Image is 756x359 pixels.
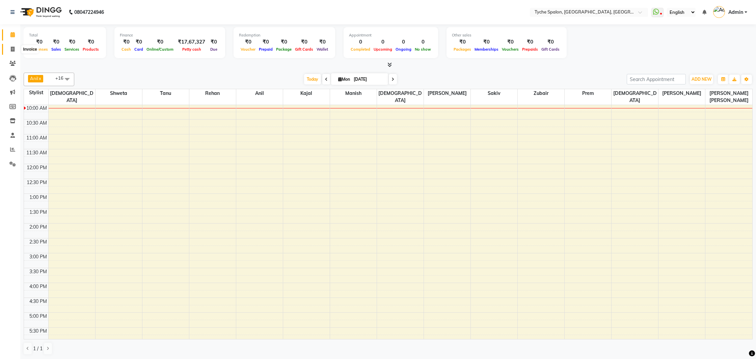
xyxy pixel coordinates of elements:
span: Mon [336,77,352,82]
div: ₹0 [520,38,540,46]
div: 4:00 PM [28,283,48,290]
input: Search Appointment [627,74,686,84]
span: [PERSON_NAME] [424,89,470,98]
div: ₹0 [120,38,133,46]
b: 08047224946 [74,3,104,22]
span: Due [209,47,219,52]
div: 10:00 AM [25,105,48,112]
span: Vouchers [500,47,520,52]
div: Invoice [21,45,38,53]
span: Package [274,47,293,52]
div: Redemption [239,32,330,38]
div: Finance [120,32,220,38]
div: ₹0 [452,38,473,46]
div: 12:00 PM [25,164,48,171]
div: ₹0 [81,38,101,46]
span: Cash [120,47,133,52]
div: 5:00 PM [28,313,48,320]
span: Sakiv [471,89,517,98]
button: ADD NEW [690,75,713,84]
div: ₹0 [257,38,274,46]
span: Gift Cards [540,47,561,52]
span: Voucher [239,47,257,52]
div: ₹17,67,327 [175,38,208,46]
span: Prepaid [257,47,274,52]
span: Rehan [189,89,236,98]
div: ₹0 [315,38,330,46]
img: logo [17,3,63,22]
div: 4:30 PM [28,298,48,305]
div: Other sales [452,32,561,38]
span: Gift Cards [293,47,315,52]
div: 2:30 PM [28,238,48,246]
div: Appointment [349,32,433,38]
span: No show [413,47,433,52]
a: x [38,76,41,81]
div: ₹0 [473,38,500,46]
div: 11:00 AM [25,134,48,142]
div: ₹0 [208,38,220,46]
span: [DEMOGRAPHIC_DATA] [49,89,95,105]
span: Prem [565,89,611,98]
span: Completed [349,47,372,52]
span: [DEMOGRAPHIC_DATA] [377,89,424,105]
div: ₹0 [29,38,50,46]
span: Anil [30,76,38,81]
span: Petty cash [181,47,203,52]
span: Zubair [518,89,564,98]
div: ₹0 [63,38,81,46]
span: [PERSON_NAME] [PERSON_NAME] [705,89,752,105]
span: [DEMOGRAPHIC_DATA] [612,89,658,105]
div: Total [29,32,101,38]
div: ₹0 [540,38,561,46]
span: Wallet [315,47,330,52]
img: Admin [713,6,725,18]
span: Services [63,47,81,52]
div: 12:30 PM [25,179,48,186]
span: Card [133,47,145,52]
span: Sales [50,47,63,52]
span: Packages [452,47,473,52]
div: 0 [349,38,372,46]
div: 3:00 PM [28,253,48,260]
div: ₹0 [145,38,175,46]
div: 5:30 PM [28,328,48,335]
span: Manish [330,89,377,98]
div: 0 [372,38,394,46]
div: ₹0 [133,38,145,46]
span: Prepaids [520,47,540,52]
span: Products [81,47,101,52]
div: 0 [394,38,413,46]
span: Admin [728,9,743,16]
div: ₹0 [500,38,520,46]
span: Ongoing [394,47,413,52]
div: 1:00 PM [28,194,48,201]
span: Online/Custom [145,47,175,52]
div: 11:30 AM [25,149,48,156]
div: 2:00 PM [28,224,48,231]
div: ₹0 [274,38,293,46]
div: 10:30 AM [25,120,48,127]
span: Anil [236,89,283,98]
span: [PERSON_NAME] [658,89,705,98]
span: +16 [55,75,69,81]
span: Upcoming [372,47,394,52]
span: Kajal [283,89,330,98]
div: ₹0 [50,38,63,46]
span: ADD NEW [692,77,711,82]
span: 1 / 1 [33,345,43,352]
div: 1:30 PM [28,209,48,216]
div: ₹0 [293,38,315,46]
div: ₹0 [239,38,257,46]
div: 0 [413,38,433,46]
span: Memberships [473,47,500,52]
span: Tanu [142,89,189,98]
span: Shweta [96,89,142,98]
div: Stylist [24,89,48,96]
div: 3:30 PM [28,268,48,275]
input: 2025-09-01 [352,74,385,84]
span: Today [304,74,321,84]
